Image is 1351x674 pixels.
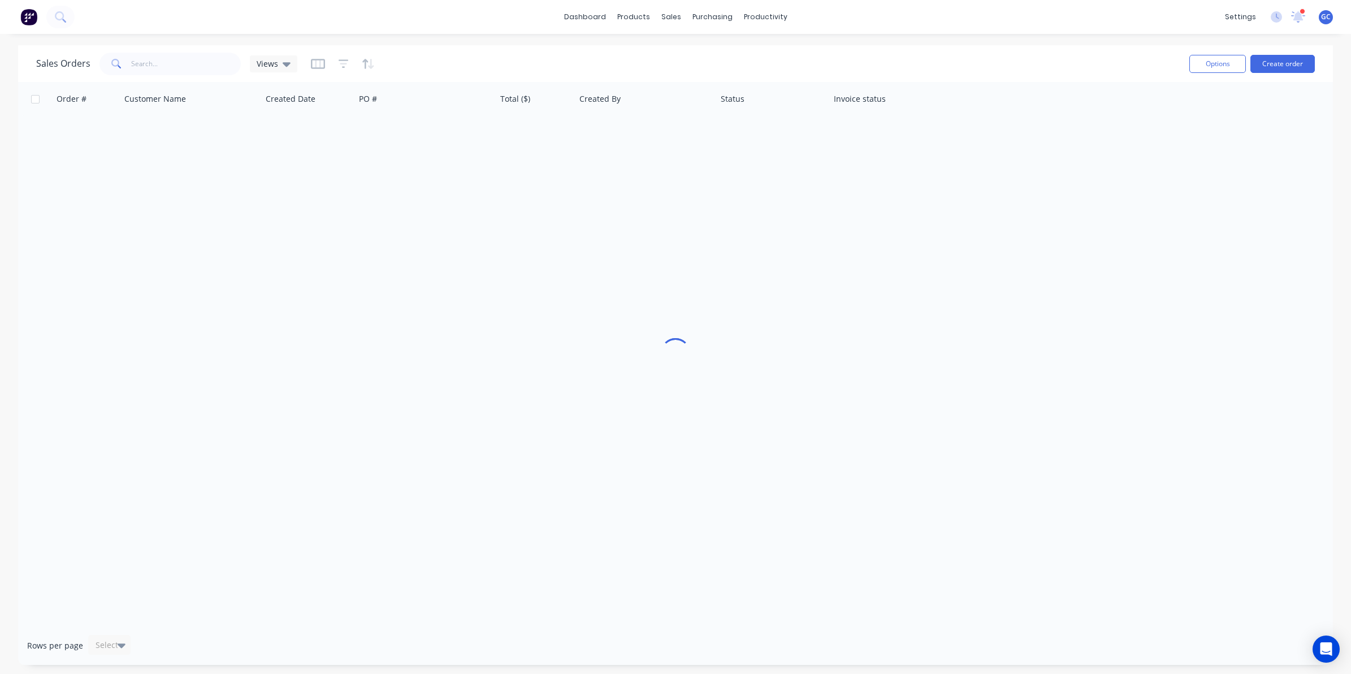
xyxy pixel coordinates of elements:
[834,93,886,105] div: Invoice status
[257,58,278,70] span: Views
[579,93,621,105] div: Created By
[359,93,377,105] div: PO #
[1313,636,1340,663] div: Open Intercom Messenger
[656,8,687,25] div: sales
[500,93,530,105] div: Total ($)
[57,93,86,105] div: Order #
[1189,55,1246,73] button: Options
[738,8,793,25] div: productivity
[36,58,90,69] h1: Sales Orders
[20,8,37,25] img: Factory
[266,93,315,105] div: Created Date
[1321,12,1331,22] span: GC
[131,53,241,75] input: Search...
[1219,8,1262,25] div: settings
[1250,55,1315,73] button: Create order
[27,640,83,651] span: Rows per page
[96,640,125,651] div: Select...
[612,8,656,25] div: products
[124,93,186,105] div: Customer Name
[721,93,744,105] div: Status
[687,8,738,25] div: purchasing
[558,8,612,25] a: dashboard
